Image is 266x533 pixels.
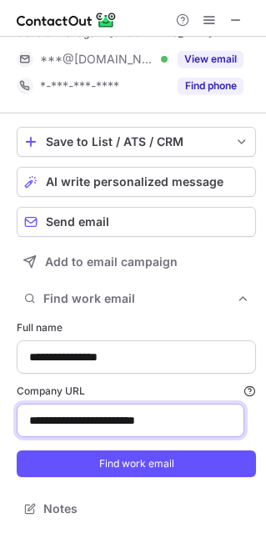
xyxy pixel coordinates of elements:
[46,175,223,189] span: AI write personalized message
[43,291,236,306] span: Find work email
[17,497,256,520] button: Notes
[40,52,155,67] span: ***@[DOMAIN_NAME]
[46,135,227,148] div: Save to List / ATS / CRM
[178,51,243,68] button: Reveal Button
[17,384,256,399] label: Company URL
[17,207,256,237] button: Send email
[17,287,256,310] button: Find work email
[17,127,256,157] button: save-profile-one-click
[17,320,256,335] label: Full name
[17,247,256,277] button: Add to email campaign
[178,78,243,94] button: Reveal Button
[17,167,256,197] button: AI write personalized message
[43,501,249,516] span: Notes
[45,255,178,269] span: Add to email campaign
[46,215,109,229] span: Send email
[17,450,256,477] button: Find work email
[17,10,117,30] img: ContactOut v5.3.10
